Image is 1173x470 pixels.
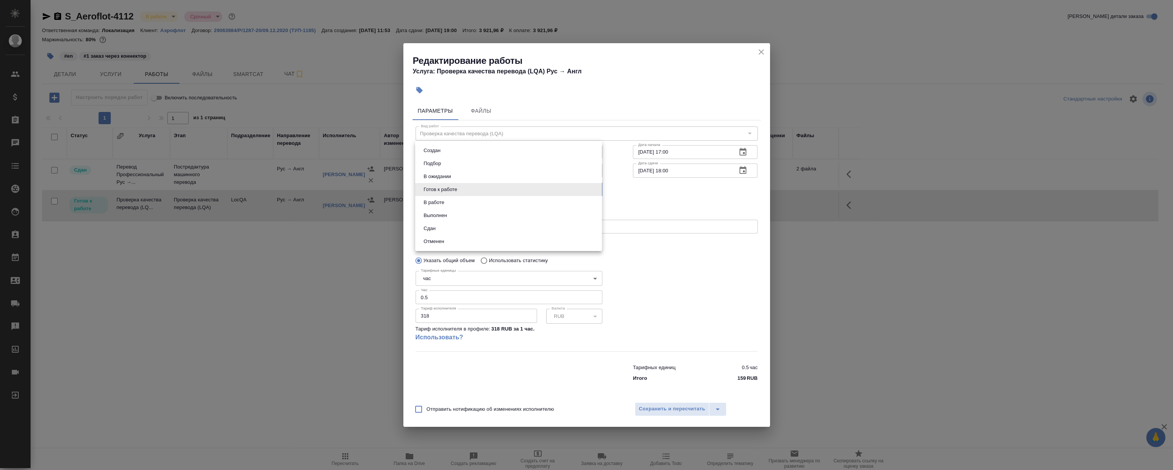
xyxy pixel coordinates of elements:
[421,172,453,181] button: В ожидании
[421,146,443,155] button: Создан
[421,159,443,168] button: Подбор
[421,185,459,194] button: Готов к работе
[421,211,449,220] button: Выполнен
[421,224,438,233] button: Сдан
[421,198,447,207] button: В работе
[421,237,447,246] button: Отменен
